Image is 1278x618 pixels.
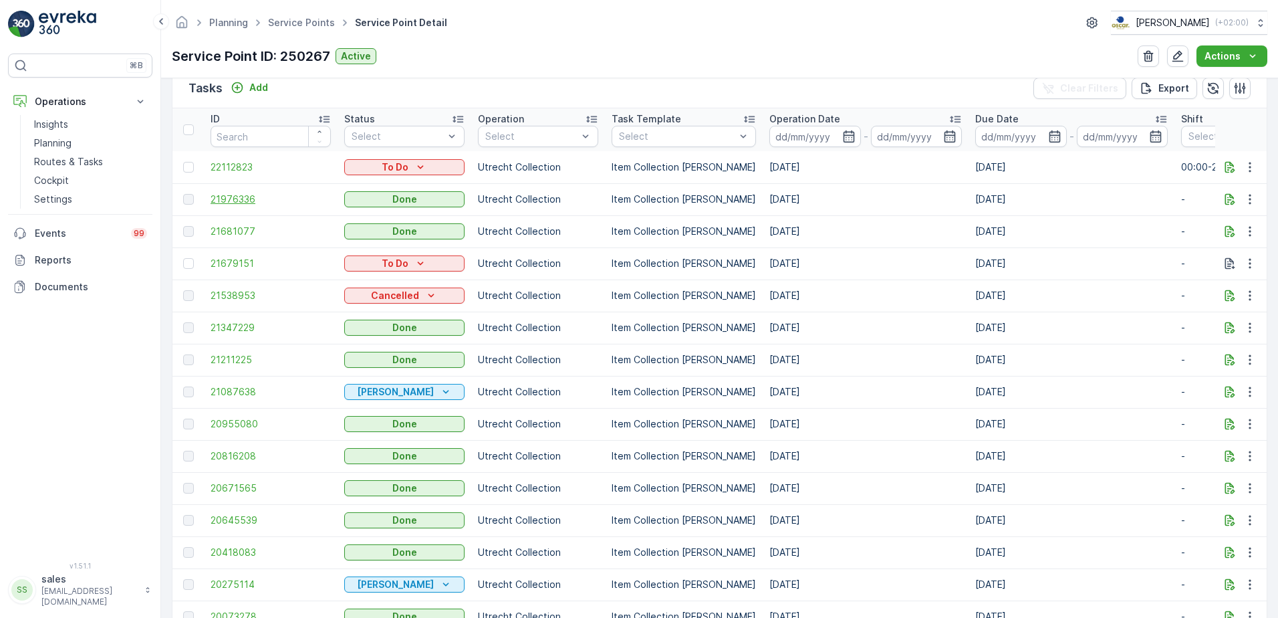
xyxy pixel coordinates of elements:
p: Item Collection [PERSON_NAME] [612,257,756,270]
p: Due Date [975,112,1019,126]
div: Toggle Row Selected [183,258,194,269]
button: Done [344,416,465,432]
button: Cancelled [344,288,465,304]
p: Utrecht Collection [478,385,598,399]
div: Toggle Row Selected [183,226,194,237]
button: Actions [1196,45,1267,67]
p: Item Collection [PERSON_NAME] [612,449,756,463]
p: sales [41,573,138,586]
button: Done [344,544,465,560]
p: Utrecht Collection [478,514,598,527]
p: Done [392,546,417,559]
td: [DATE] [969,183,1174,215]
span: 20275114 [211,578,331,591]
span: 20816208 [211,449,331,463]
a: 21347229 [211,321,331,334]
p: Events [35,227,123,240]
p: Done [392,514,417,527]
input: dd/mm/yyyy [871,126,963,147]
button: Done [344,352,465,368]
p: Cockpit [34,174,69,187]
p: Operations [35,95,126,108]
button: Geen Afval [344,384,465,400]
p: Routes & Tasks [34,155,103,169]
p: ( +02:00 ) [1215,17,1249,28]
a: 20955080 [211,417,331,431]
button: To Do [344,159,465,175]
p: Item Collection [PERSON_NAME] [612,161,756,174]
button: Clear Filters [1033,78,1126,99]
p: ID [211,112,220,126]
td: [DATE] [969,472,1174,504]
p: Utrecht Collection [478,546,598,559]
p: Utrecht Collection [478,417,598,431]
td: [DATE] [763,151,969,183]
div: Toggle Row Selected [183,515,194,526]
p: Item Collection [PERSON_NAME] [612,289,756,302]
a: Reports [8,247,152,274]
p: Actions [1204,49,1241,63]
p: Export [1158,82,1189,95]
input: dd/mm/yyyy [1077,126,1168,147]
p: Done [392,193,417,206]
img: logo [8,11,35,37]
td: [DATE] [969,247,1174,280]
button: Done [344,480,465,496]
img: logo_light-DOdMpM7g.png [39,11,96,37]
a: Cockpit [29,171,152,190]
a: 21681077 [211,225,331,238]
td: [DATE] [763,569,969,601]
td: [DATE] [969,151,1174,183]
a: 21087638 [211,385,331,399]
p: Done [392,321,417,334]
p: Settings [34,193,72,206]
p: Item Collection [PERSON_NAME] [612,225,756,238]
td: [DATE] [763,376,969,408]
span: 21679151 [211,257,331,270]
td: [DATE] [763,312,969,344]
div: Toggle Row Selected [183,290,194,301]
a: 21538953 [211,289,331,302]
a: Service Points [268,17,335,28]
p: Select [619,130,735,143]
div: Toggle Row Selected [183,194,194,205]
p: Utrecht Collection [478,225,598,238]
span: Service Point Detail [352,16,450,29]
a: Planning [29,134,152,152]
input: Search [211,126,331,147]
p: Documents [35,280,147,294]
td: [DATE] [969,408,1174,440]
button: Active [336,48,376,64]
a: 20645539 [211,514,331,527]
p: - [1069,128,1074,144]
p: [EMAIL_ADDRESS][DOMAIN_NAME] [41,586,138,607]
td: [DATE] [763,440,969,472]
button: Geen Afval [344,577,465,593]
p: Item Collection [PERSON_NAME] [612,546,756,559]
a: 20671565 [211,482,331,495]
a: 21976336 [211,193,331,206]
td: [DATE] [969,504,1174,536]
p: [PERSON_NAME] [1136,16,1210,29]
p: Item Collection [PERSON_NAME] [612,193,756,206]
a: Documents [8,274,152,300]
p: Item Collection [PERSON_NAME] [612,321,756,334]
button: Done [344,223,465,239]
p: Done [392,417,417,431]
p: Operation Date [769,112,840,126]
a: 22112823 [211,161,331,174]
p: Add [249,81,268,94]
span: 20418083 [211,546,331,559]
div: Toggle Row Selected [183,419,194,429]
p: Item Collection [PERSON_NAME] [612,353,756,367]
div: Toggle Row Selected [183,483,194,494]
div: Toggle Row Selected [183,322,194,333]
p: Planning [34,136,72,150]
td: [DATE] [763,344,969,376]
button: To Do [344,255,465,272]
